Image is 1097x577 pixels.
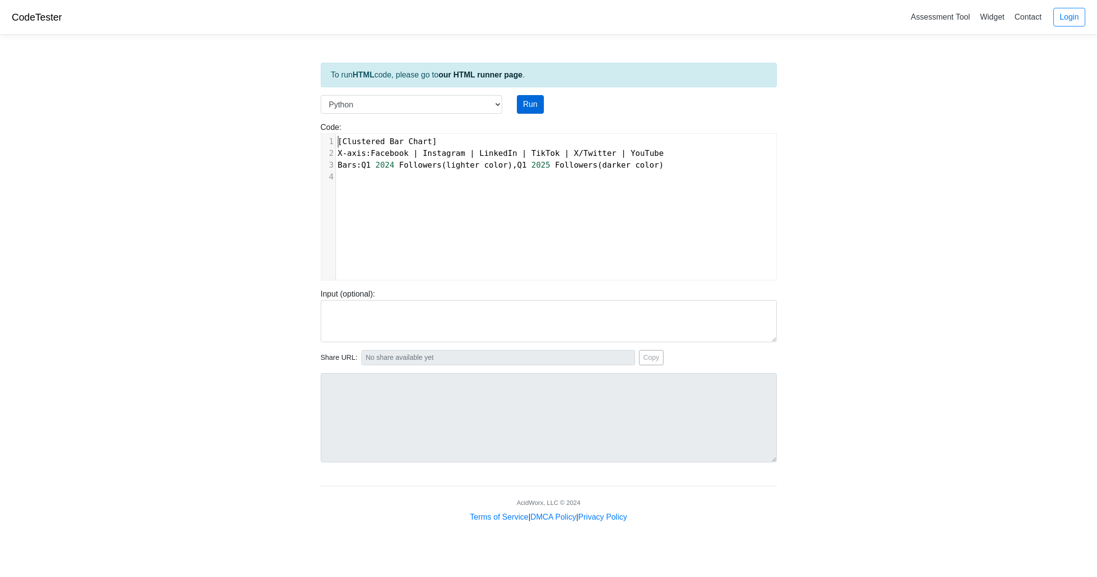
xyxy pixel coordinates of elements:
span: - [342,149,347,158]
span: / [579,149,584,158]
span: X [574,149,579,158]
a: Contact [1011,9,1046,25]
a: Widget [976,9,1008,25]
div: 1 [321,136,335,148]
span: Instagram [423,149,465,158]
span: : ( ), ( ) [338,160,664,170]
strong: HTML [353,71,374,79]
span: LinkedIn [480,149,517,158]
a: Login [1053,8,1085,26]
button: Run [517,95,544,114]
div: AcidWorx, LLC © 2024 [516,498,580,507]
span: Q1 [361,160,371,170]
span: | [413,149,418,158]
div: Code: [313,122,784,280]
span: YouTube [631,149,663,158]
span: color [635,160,659,170]
span: darker [602,160,631,170]
span: Clustered [342,137,385,146]
span: Share URL: [321,352,357,363]
div: | | [470,511,627,523]
a: Privacy Policy [578,513,627,521]
span: Followers [555,160,598,170]
a: DMCA Policy [531,513,576,521]
span: | [522,149,527,158]
a: our HTML runner page [438,71,522,79]
input: No share available yet [361,350,635,365]
a: CodeTester [12,12,62,23]
span: axis [347,149,366,158]
span: : [338,149,664,158]
span: [ ] [338,137,437,146]
span: 2025 [532,160,551,170]
span: | [621,149,626,158]
span: Followers [399,160,442,170]
span: Bars [338,160,357,170]
span: Facebook [371,149,408,158]
span: color [484,160,508,170]
div: Input (optional): [313,288,784,342]
div: 3 [321,159,335,171]
a: Assessment Tool [907,9,974,25]
div: 4 [321,171,335,183]
div: 2 [321,148,335,159]
a: Terms of Service [470,513,528,521]
span: | [470,149,475,158]
span: X [338,149,343,158]
span: 2024 [376,160,395,170]
span: lighter [446,160,479,170]
span: Chart [408,137,432,146]
span: TikTok [532,149,560,158]
button: Copy [639,350,664,365]
div: To run code, please go to . [321,63,777,87]
span: Twitter [584,149,616,158]
span: Bar [389,137,404,146]
span: Q1 [517,160,527,170]
span: | [564,149,569,158]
